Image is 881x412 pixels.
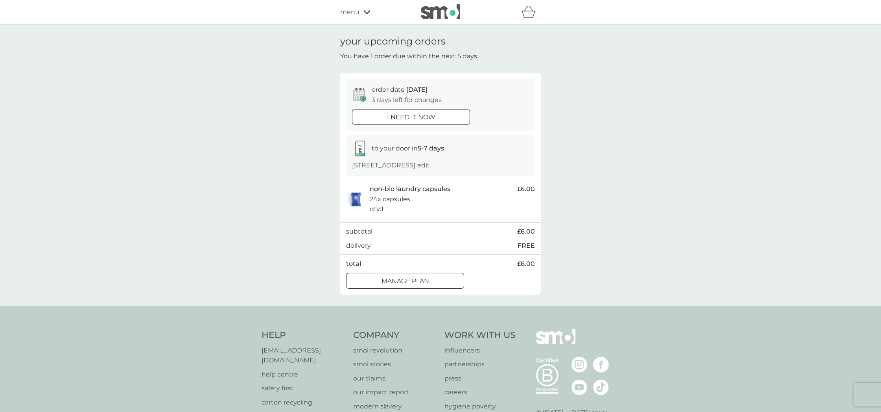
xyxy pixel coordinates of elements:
[262,369,345,380] a: help centre
[353,345,437,356] a: smol revolution
[387,112,435,122] p: i need it now
[518,241,535,251] p: FREE
[353,373,437,384] a: our claims
[593,357,609,373] img: visit the smol Facebook page
[418,145,444,152] strong: 5-7 days
[382,276,429,286] p: Manage plan
[346,226,372,237] p: subtotal
[444,345,516,356] a: influencers
[444,373,516,384] a: press
[340,36,446,47] h1: your upcoming orders
[353,359,437,369] a: smol stories
[353,329,437,341] h4: Company
[593,379,609,395] img: visit the smol Tiktok page
[262,397,345,408] a: carton recycling
[340,7,359,17] span: menu
[417,161,430,169] a: edit
[370,194,410,204] p: 24x capsules
[262,329,345,341] h4: Help
[372,85,428,95] p: order date
[370,204,383,214] p: qty : 1
[352,160,430,171] p: [STREET_ADDRESS]
[571,357,587,373] img: visit the smol Instagram page
[370,184,450,194] p: non-bio laundry capsules
[521,4,541,20] div: basket
[517,226,535,237] span: £6.00
[346,259,361,269] p: total
[444,329,516,341] h4: Work With Us
[406,86,428,93] span: [DATE]
[517,259,535,269] span: £6.00
[517,184,535,194] span: £6.00
[346,241,371,251] p: delivery
[444,387,516,397] a: careers
[340,51,478,61] p: You have 1 order due within the next 5 days.
[262,345,345,366] a: [EMAIL_ADDRESS][DOMAIN_NAME]
[536,329,575,356] img: smol
[444,359,516,369] a: partnerships
[571,379,587,395] img: visit the smol Youtube page
[352,109,470,125] button: i need it now
[262,383,345,393] a: safety first
[346,273,464,289] button: Manage plan
[353,387,437,397] a: our impact report
[372,145,444,152] span: to your door in
[421,4,460,19] img: smol
[372,95,442,105] p: 3 days left for changes
[444,401,516,412] a: hygiene poverty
